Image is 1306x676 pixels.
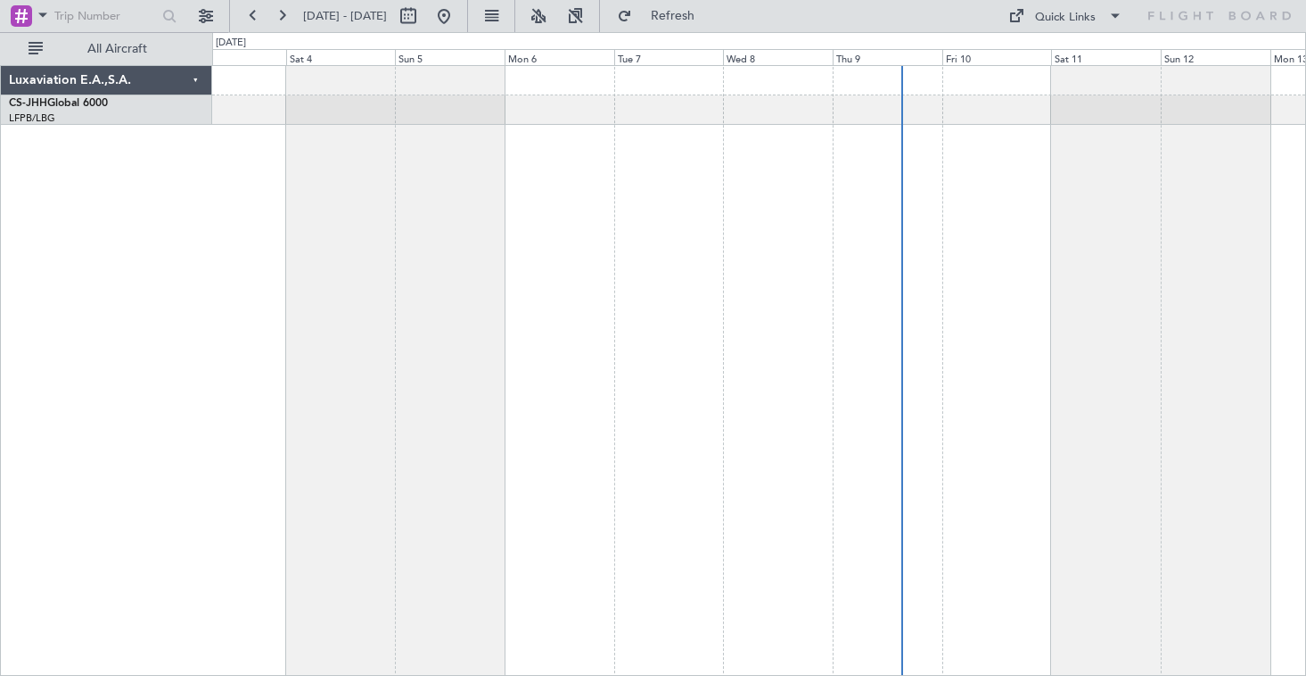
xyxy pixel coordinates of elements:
[46,43,188,55] span: All Aircraft
[216,36,246,51] div: [DATE]
[1051,49,1161,65] div: Sat 11
[1161,49,1270,65] div: Sun 12
[9,98,108,109] a: CS-JHHGlobal 6000
[286,49,396,65] div: Sat 4
[395,49,505,65] div: Sun 5
[303,8,387,24] span: [DATE] - [DATE]
[999,2,1131,30] button: Quick Links
[20,35,193,63] button: All Aircraft
[54,3,157,29] input: Trip Number
[614,49,724,65] div: Tue 7
[723,49,833,65] div: Wed 8
[9,111,55,125] a: LFPB/LBG
[942,49,1052,65] div: Fri 10
[833,49,942,65] div: Thu 9
[1035,9,1096,27] div: Quick Links
[9,98,47,109] span: CS-JHH
[609,2,716,30] button: Refresh
[636,10,710,22] span: Refresh
[505,49,614,65] div: Mon 6
[177,49,286,65] div: Fri 3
